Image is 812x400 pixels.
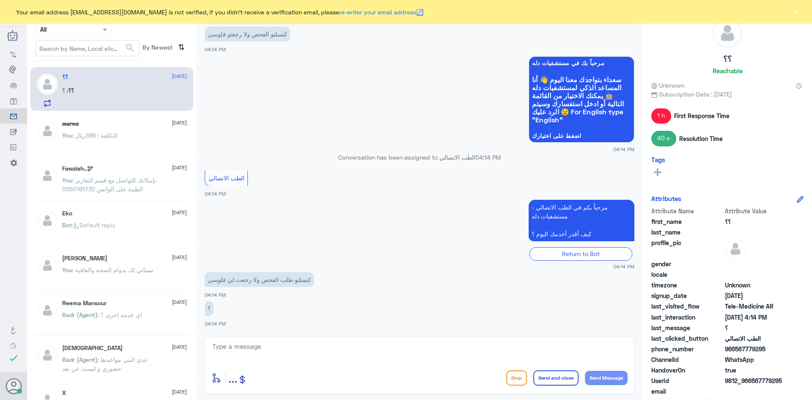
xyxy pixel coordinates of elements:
[475,154,501,161] span: 04:14 PM
[651,238,723,258] span: profile_pic
[62,345,123,352] h5: سبحان الله
[651,302,723,311] span: last_visited_flow
[5,378,22,394] button: Avatar
[725,387,786,396] span: null
[651,131,676,146] span: 40 s
[791,8,799,16] button: ×
[205,47,226,52] span: 04:14 PM
[62,389,66,397] h5: X
[651,323,723,332] span: last_message
[506,370,527,386] button: Drop
[723,54,732,64] h5: ؟؟
[679,134,723,143] span: Resolution Time
[228,368,237,387] button: ...
[651,345,723,353] span: phone_number
[172,254,187,261] span: [DATE]
[713,19,742,47] img: defaultAdmin.png
[613,146,634,153] span: 04:14 PM
[172,72,187,80] span: [DATE]
[125,41,135,55] button: search
[62,74,68,81] h5: ؟؟
[37,165,58,186] img: defaultAdmin.png
[205,292,226,298] span: 04:14 PM
[651,291,723,300] span: signup_date
[713,67,743,74] h6: Reachable
[228,370,237,385] span: ...
[36,41,139,56] input: Search by Name, Local etc…
[533,370,579,386] button: Send and close
[62,221,72,229] span: Bot
[651,217,723,226] span: first_name
[178,40,185,54] i: ⇅
[37,300,58,321] img: defaultAdmin.png
[725,355,786,364] span: 2
[62,300,107,307] h5: Reema Mansour
[172,164,187,171] span: [DATE]
[532,132,631,139] span: اضغط على اختيارك
[172,209,187,216] span: [DATE]
[172,343,187,351] span: [DATE]
[651,366,723,375] span: HandoverOn
[172,119,187,127] span: [DATE]
[37,255,58,276] img: defaultAdmin.png
[585,371,628,385] button: Send Message
[532,60,631,66] span: مرحباً بك في مستشفيات دله
[725,281,786,290] span: Unknown
[613,263,634,270] span: 04:14 PM
[532,75,631,124] span: سعداء بتواجدك معنا اليوم 👋 أنا المساعد الذكي لمستشفيات دله 🤖 يمكنك الاختيار من القائمة التالية أو...
[725,207,786,215] span: Attribute Value
[651,228,723,237] span: last_name
[651,281,723,290] span: timezone
[339,8,416,16] a: re-enter your email address
[205,301,214,316] p: 9/10/2025, 4:14 PM
[651,259,723,268] span: gender
[205,321,226,326] span: 04:14 PM
[8,353,19,363] i: check
[651,81,684,90] span: Unknown
[139,40,175,57] span: By Newest
[725,291,786,300] span: 2025-09-28T07:33:44.649Z
[62,87,68,94] span: : ؟
[651,355,723,364] span: ChannelId
[725,323,786,332] span: ؟
[62,210,72,217] h5: Eko
[725,313,786,322] span: 2025-10-09T13:14:53.756Z
[125,43,135,53] span: search
[725,270,786,279] span: null
[62,356,147,372] span: : غدي البني مواعيدها حضوري و ليست عن بعد
[205,153,634,162] p: Conversation has been assigned to الطب الاتصالي
[725,238,746,259] img: defaultAdmin.png
[651,90,804,99] span: Subscription Date : [DATE]
[37,345,58,366] img: defaultAdmin.png
[725,366,786,375] span: true
[725,259,786,268] span: null
[62,165,93,172] h5: Fawziah..🕊
[725,217,786,226] span: ؟؟
[725,376,786,385] span: 9812_966567779295
[62,311,98,318] span: Badr (Agent)
[651,334,723,343] span: last_clicked_button
[37,74,58,95] img: defaultAdmin.png
[651,195,681,202] h6: Attributes
[529,200,634,241] p: 9/10/2025, 4:14 PM
[37,210,58,231] img: defaultAdmin.png
[651,376,723,385] span: UserId
[62,177,156,193] span: : بإمكانك التواصل مع قسم التقارير الطبية على الواتس 0550181732
[205,272,314,287] p: 9/10/2025, 4:14 PM
[205,191,226,196] span: 04:14 PM
[98,311,142,318] span: : اي خدمه اخرى ؟
[651,270,723,279] span: locale
[172,388,187,396] span: [DATE]
[651,207,723,215] span: Attribute Name
[208,174,244,182] span: الطب الاتصالي
[16,8,423,17] span: Your email address [EMAIL_ADDRESS][DOMAIN_NAME] is not verified, if you didn't receive a verifica...
[62,266,72,273] span: You
[651,387,723,396] span: email
[172,298,187,306] span: [DATE]
[205,27,290,41] p: 9/10/2025, 4:14 PM
[725,345,786,353] span: 966567779295
[651,108,671,124] span: 1 h
[651,313,723,322] span: last_interaction
[72,221,115,229] span: : Default reply
[725,334,786,343] span: الطب الاتصالي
